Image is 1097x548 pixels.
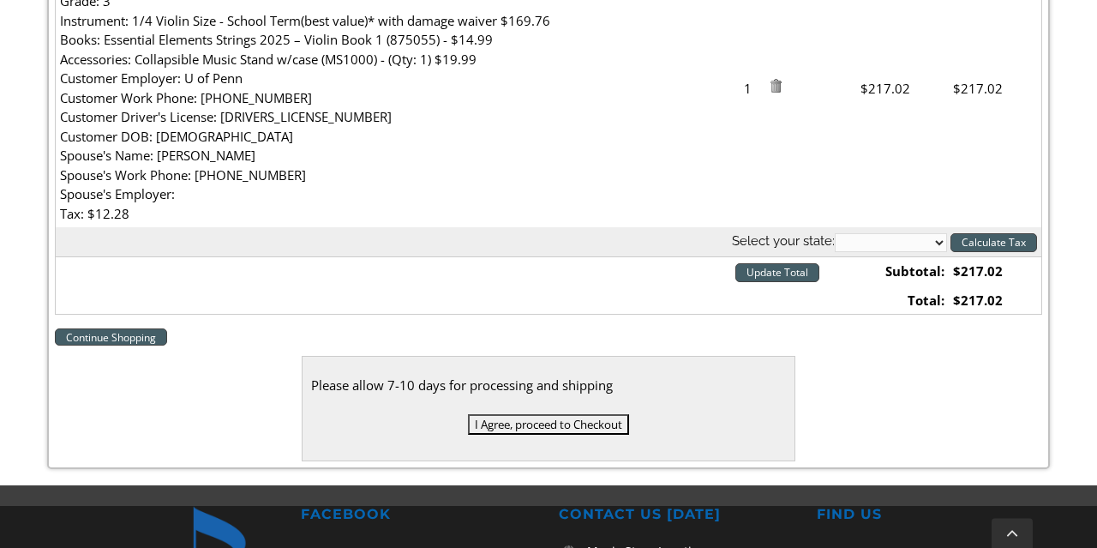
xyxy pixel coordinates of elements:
a: Remove item from cart [769,80,782,97]
select: State billing address [835,233,947,252]
h2: CONTACT US [DATE] [559,506,796,524]
th: Select your state: [56,227,1041,256]
div: Please allow 7-10 days for processing and shipping [311,374,786,396]
td: Subtotal: [856,256,949,286]
td: $217.02 [949,286,1041,315]
img: Remove Item [769,79,782,93]
td: $217.02 [949,256,1041,286]
input: I Agree, proceed to Checkout [468,414,629,435]
span: 1 [735,79,765,99]
td: Total: [856,286,949,315]
h2: FACEBOOK [301,506,538,524]
a: Continue Shopping [55,328,167,346]
input: Calculate Tax [950,233,1037,252]
h2: FIND US [817,506,1054,524]
input: Update Total [735,263,819,282]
